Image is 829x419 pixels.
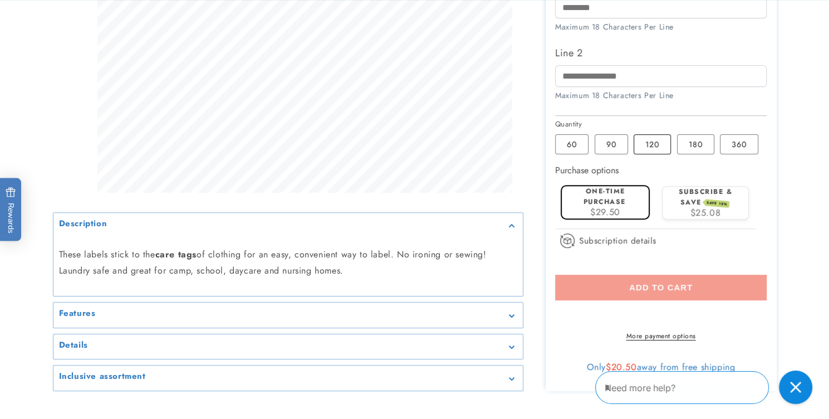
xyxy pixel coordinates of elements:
[555,275,767,300] button: Add to cart
[690,206,721,219] span: $25.08
[555,164,619,177] label: Purchase options
[583,186,626,207] label: One-time purchase
[595,134,628,154] label: 90
[579,234,656,247] span: Subscription details
[555,44,767,62] label: Line 2
[53,334,523,359] summary: Details
[555,119,583,130] legend: Quantity
[677,134,714,154] label: 180
[53,213,523,238] summary: Description
[155,248,197,261] strong: care tags
[634,134,671,154] label: 120
[555,362,767,373] div: Only away from free shipping
[629,282,693,293] span: Add to cart
[53,366,523,391] summary: Inclusive assortment
[6,187,16,233] span: Rewards
[555,21,767,33] div: Maximum 18 Characters Per Line
[59,309,96,320] h2: Features
[9,330,141,363] iframe: Sign Up via Text for Offers
[555,331,767,341] a: More payment options
[679,187,733,207] label: Subscribe & save
[704,199,729,208] span: SAVE 15%
[555,134,588,154] label: 60
[53,303,523,328] summary: Features
[606,360,611,373] span: $
[595,367,818,408] iframe: Gorgias Floating Chat
[555,90,767,101] div: Maximum 18 Characters Per Line
[59,247,517,279] p: These labels stick to the of clothing for an easy, convenient way to label. No ironing or sewing!...
[611,360,637,373] span: 20.50
[720,134,758,154] label: 360
[590,206,620,218] span: $29.50
[59,218,107,230] h2: Description
[59,372,146,383] h2: Inclusive assortment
